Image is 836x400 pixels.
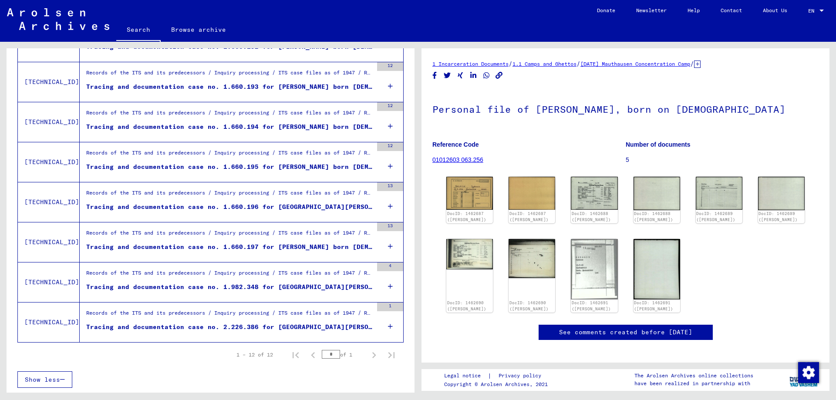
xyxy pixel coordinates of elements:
[7,8,109,30] img: Arolsen_neg.svg
[377,142,403,151] div: 12
[86,82,373,91] div: Tracing and documentation case no. 1.660.193 for [PERSON_NAME] born [DEMOGRAPHIC_DATA]
[580,61,690,67] a: [DATE] Mauthausen Concentration Camp
[634,372,753,380] p: The Arolsen Archives online collections
[432,156,483,163] a: 01012603 063.256
[25,376,60,383] span: Show less
[447,300,486,311] a: DocID: 1462690 ([PERSON_NAME])
[634,380,753,387] p: have been realized in partnership with
[377,182,403,191] div: 13
[377,262,403,271] div: 4
[18,222,80,262] td: [TECHNICAL_ID]
[18,102,80,142] td: [TECHNICAL_ID]
[432,61,509,67] a: 1 Incarceration Documents
[377,62,403,71] div: 12
[696,211,735,222] a: DocID: 1462689 ([PERSON_NAME])
[444,371,552,380] div: |
[758,211,798,222] a: DocID: 1462689 ([PERSON_NAME])
[634,211,673,222] a: DocID: 1462688 ([PERSON_NAME])
[18,302,80,342] td: [TECHNICAL_ID]
[634,239,680,299] img: 002.jpg
[86,202,373,212] div: Tracing and documentation case no. 1.660.196 for [GEOGRAPHIC_DATA][PERSON_NAME] born [DEMOGRAPHIC...
[447,211,486,222] a: DocID: 1462687 ([PERSON_NAME])
[322,350,365,359] div: of 1
[626,141,691,148] b: Number of documents
[86,323,373,332] div: Tracing and documentation case no. 2.226.386 for [GEOGRAPHIC_DATA][PERSON_NAME] born [DEMOGRAPHIC...
[758,177,805,210] img: 002.jpg
[161,19,236,40] a: Browse archive
[798,362,819,383] img: Change consent
[456,70,465,81] button: Share on Xing
[86,282,373,292] div: Tracing and documentation case no. 1.982.348 for [GEOGRAPHIC_DATA][PERSON_NAME] born [DEMOGRAPHIC...
[86,162,373,171] div: Tracing and documentation case no. 1.660.195 for [PERSON_NAME] born [DEMOGRAPHIC_DATA]
[495,70,504,81] button: Copy link
[492,371,552,380] a: Privacy policy
[509,177,555,210] img: 002.jpg
[86,149,373,161] div: Records of the ITS and its predecessors / Inquiry processing / ITS case files as of 1947 / Reposi...
[86,269,373,281] div: Records of the ITS and its predecessors / Inquiry processing / ITS case files as of 1947 / Reposi...
[377,102,403,111] div: 12
[430,70,439,81] button: Share on Facebook
[18,262,80,302] td: [TECHNICAL_ID]
[446,177,493,210] img: 001.jpg
[559,328,692,337] a: See comments created before [DATE]
[377,222,403,231] div: 13
[788,369,820,390] img: yv_logo.png
[86,189,373,201] div: Records of the ITS and its predecessors / Inquiry processing / ITS case files as of 1947 / Reposi...
[116,19,161,42] a: Search
[86,242,373,252] div: Tracing and documentation case no. 1.660.197 for [PERSON_NAME] born [DEMOGRAPHIC_DATA]
[696,177,742,210] img: 001.jpg
[236,351,273,359] div: 1 – 12 of 12
[18,182,80,222] td: [TECHNICAL_ID]
[469,70,478,81] button: Share on LinkedIn
[634,177,680,210] img: 002.jpg
[432,89,819,128] h1: Personal file of [PERSON_NAME], born on [DEMOGRAPHIC_DATA]
[86,229,373,241] div: Records of the ITS and its predecessors / Inquiry processing / ITS case files as of 1947 / Reposi...
[512,61,576,67] a: 1.1 Camps and Ghettos
[18,142,80,182] td: [TECHNICAL_ID]
[86,122,373,131] div: Tracing and documentation case no. 1.660.194 for [PERSON_NAME] born [DEMOGRAPHIC_DATA]
[17,371,72,388] button: Show less
[482,70,491,81] button: Share on WhatsApp
[634,300,673,311] a: DocID: 1462691 ([PERSON_NAME])
[576,60,580,67] span: /
[86,69,373,81] div: Records of the ITS and its predecessors / Inquiry processing / ITS case files as of 1947 / Reposi...
[18,62,80,102] td: [TECHNICAL_ID]
[509,211,549,222] a: DocID: 1462687 ([PERSON_NAME])
[365,346,383,363] button: Next page
[383,346,400,363] button: Last page
[86,109,373,121] div: Records of the ITS and its predecessors / Inquiry processing / ITS case files as of 1947 / Reposi...
[287,346,304,363] button: First page
[509,60,512,67] span: /
[444,371,488,380] a: Legal notice
[444,380,552,388] p: Copyright © Arolsen Archives, 2021
[509,300,549,311] a: DocID: 1462690 ([PERSON_NAME])
[509,239,555,278] img: 002.jpg
[86,309,373,321] div: Records of the ITS and its predecessors / Inquiry processing / ITS case files as of 1947 / Reposi...
[572,211,611,222] a: DocID: 1462688 ([PERSON_NAME])
[571,239,617,299] img: 001.jpg
[571,177,617,210] img: 001.jpg
[446,239,493,269] img: 001.jpg
[432,141,479,148] b: Reference Code
[572,300,611,311] a: DocID: 1462691 ([PERSON_NAME])
[304,346,322,363] button: Previous page
[443,70,452,81] button: Share on Twitter
[626,155,819,165] p: 5
[808,8,818,14] span: EN
[690,60,694,67] span: /
[377,303,403,311] div: 1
